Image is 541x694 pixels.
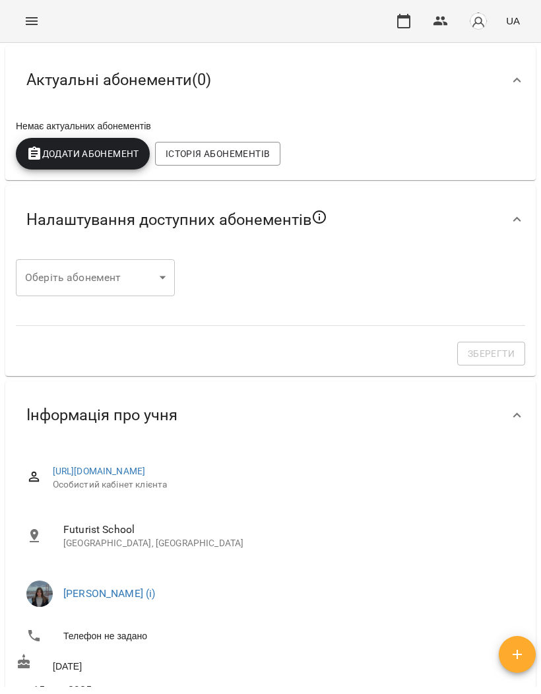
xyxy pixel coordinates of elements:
[13,651,528,676] div: [DATE]
[5,46,536,114] div: Актуальні абонементи(0)
[26,209,327,230] span: Налаштування доступних абонементів
[16,5,48,37] button: Menu
[16,138,150,170] button: Додати Абонемент
[5,185,536,254] div: Налаштування доступних абонементів
[16,259,175,296] div: ​
[53,478,515,491] span: Особистий кабінет клієнта
[26,405,177,426] span: Інформація про учня
[26,581,53,607] img: Черниш Ніколь (і)
[501,9,525,33] button: UA
[26,146,139,162] span: Додати Абонемент
[311,209,327,225] svg: Якщо не обрано жодного, клієнт зможе побачити всі публічні абонементи
[53,466,146,476] a: [URL][DOMAIN_NAME]
[26,70,211,90] span: Актуальні абонементи ( 0 )
[63,587,156,600] a: [PERSON_NAME] (і)
[166,146,270,162] span: Історія абонементів
[13,117,528,135] div: Немає актуальних абонементів
[506,14,520,28] span: UA
[155,142,280,166] button: Історія абонементів
[469,12,488,30] img: avatar_s.png
[5,381,536,449] div: Інформація про учня
[16,623,525,649] li: Телефон не задано
[63,537,515,550] p: [GEOGRAPHIC_DATA], [GEOGRAPHIC_DATA]
[63,522,515,538] span: Futurist School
